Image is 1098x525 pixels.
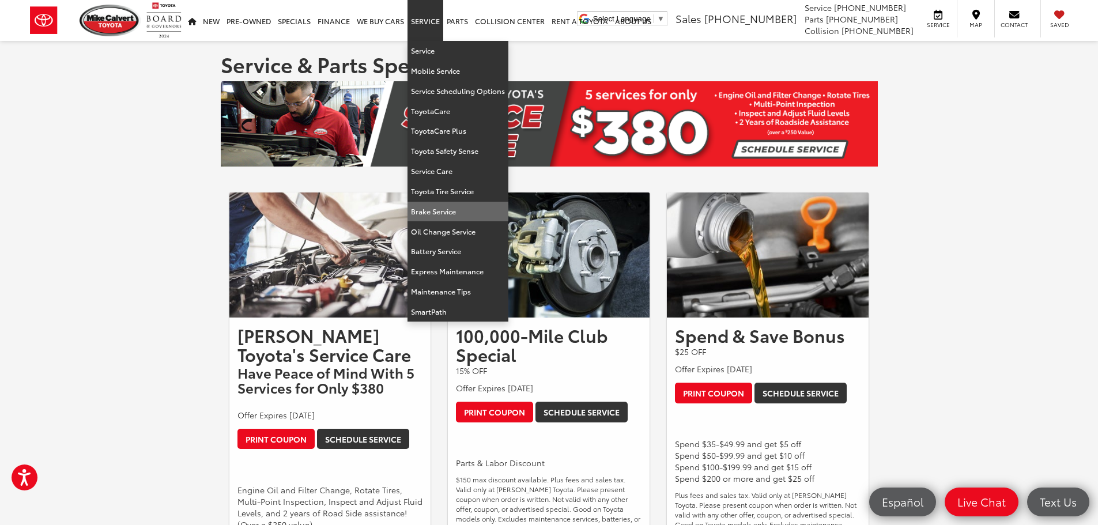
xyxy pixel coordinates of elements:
iframe: Send To Google Pay [237,456,356,478]
a: Print Coupon [237,429,315,450]
a: Schedule Service [754,383,847,403]
a: Service Scheduling Options [407,81,508,101]
a: Schedule Service [535,402,628,422]
a: Text Us [1027,488,1089,516]
h2: [PERSON_NAME] Toyota's Service Care [237,326,423,364]
span: ▼ [657,14,665,23]
img: Spend & Save Bonus [667,192,869,318]
a: Toyota Tire Service [407,182,508,202]
span: Parts [805,13,824,25]
h3: Have Peace of Mind With 5 Services for Only $380 [237,365,423,395]
a: Brake Service [407,202,508,222]
a: Toyota Safety Sense [407,141,508,161]
a: Battery Service [407,241,508,262]
a: Live Chat [945,488,1018,516]
a: Maintenance Tips [407,282,508,302]
p: Offer Expires [DATE] [237,409,423,421]
span: Sales [676,11,701,26]
p: Parts & Labor Discount [456,457,642,469]
h2: Spend & Save Bonus [675,326,861,345]
span: Map [963,21,988,29]
p: $25 OFF [675,346,861,357]
span: Saved [1047,21,1072,29]
p: 15% OFF [456,365,642,376]
a: Service [407,41,508,61]
a: Print Coupon [675,383,752,403]
span: [PHONE_NUMBER] [834,2,906,13]
span: Español [876,494,929,509]
iframe: Send To Google Pay [456,429,574,451]
a: Express Maintenance [407,262,508,282]
a: Español [869,488,936,516]
a: Mobile Service [407,61,508,81]
img: 100,000-Mile Club Special [448,192,650,318]
span: Text Us [1034,494,1082,509]
span: Live Chat [952,494,1012,509]
h2: 100,000-Mile Club Special [456,326,642,364]
a: ToyotaCare Plus [407,121,508,141]
span: Collision [805,25,839,36]
span: [PHONE_NUMBER] [842,25,914,36]
img: Mike Calvert Toyota [80,5,141,36]
span: Service [805,2,832,13]
p: Offer Expires [DATE] [675,363,861,375]
a: Print Coupon [456,402,533,422]
iframe: Send To Google Pay [675,410,793,432]
span: [PHONE_NUMBER] [826,13,898,25]
a: Oil Change Service [407,222,508,242]
a: SmartPath [407,302,508,322]
span: Service [925,21,951,29]
a: ToyotaCare [407,101,508,122]
span: Contact [1001,21,1028,29]
p: Spend $35-$49.99 and get $5 off Spend $50-$99.99 and get $10 off Spend $100-$199.99 and get $15 o... [675,438,861,484]
img: Updated Service Banner | July 2024 [221,81,878,167]
h1: Service & Parts Specials [221,52,878,75]
p: Offer Expires [DATE] [456,382,642,394]
span: [PHONE_NUMBER] [704,11,797,26]
a: Schedule Service [317,429,409,450]
a: Service Care [407,161,508,182]
img: Mike Calvert Toyota's Service Care [229,192,431,318]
